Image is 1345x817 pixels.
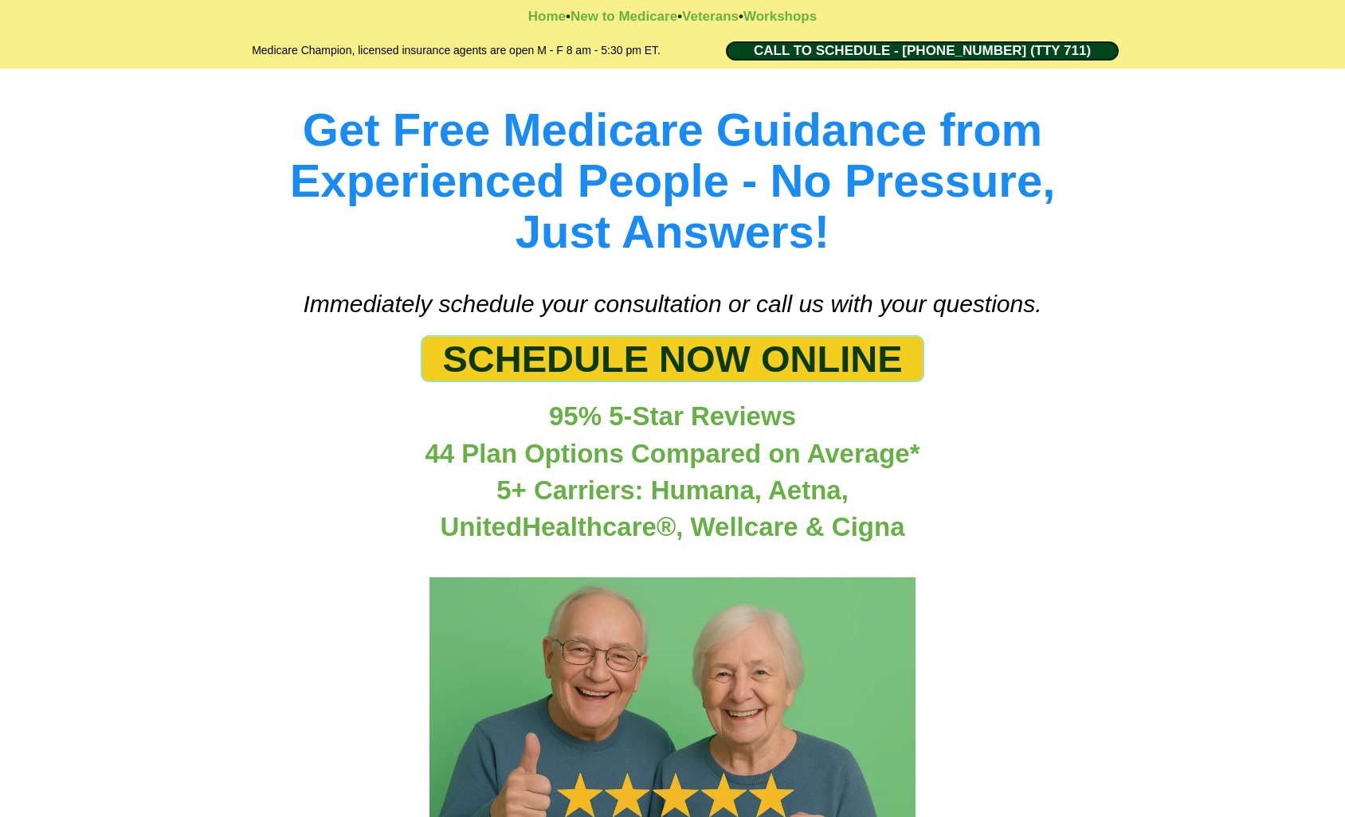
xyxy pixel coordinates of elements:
strong: • [677,9,682,24]
strong: • [566,9,571,24]
span: Just Answers! [516,205,829,257]
a: Home [528,9,566,24]
span: 5+ Carriers: Humana, Aetna, [496,475,849,505]
span: CALL TO SCHEDULE - [PHONE_NUMBER] (TTY 711) [754,43,1091,59]
span: 95% 5-Star Reviews [549,401,796,431]
a: Veterans [682,9,739,24]
span: UnitedHealthcare®, Wellcare & Cigna [440,512,904,541]
span: Get Free Medicare Guidance from Experienced People - No Pressure, [290,104,1056,206]
em: Immediately schedule your consultation or call us with your questions. [303,291,1041,317]
a: CALL TO SCHEDULE - 1-888-344-8881 (TTY 711) [726,41,1119,61]
h2: Medicare Champion, licensed insurance agents are open M - F 8 am - 5:30 pm ET. [210,41,702,61]
span: SCHEDULE NOW ONLINE [442,337,902,381]
span: 44 Plan Options Compared on Average* [425,439,920,468]
a: New to Medicare [571,9,677,24]
strong: • [739,9,743,24]
a: SCHEDULE NOW ONLINE [421,335,923,382]
a: Workshops [743,9,817,24]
